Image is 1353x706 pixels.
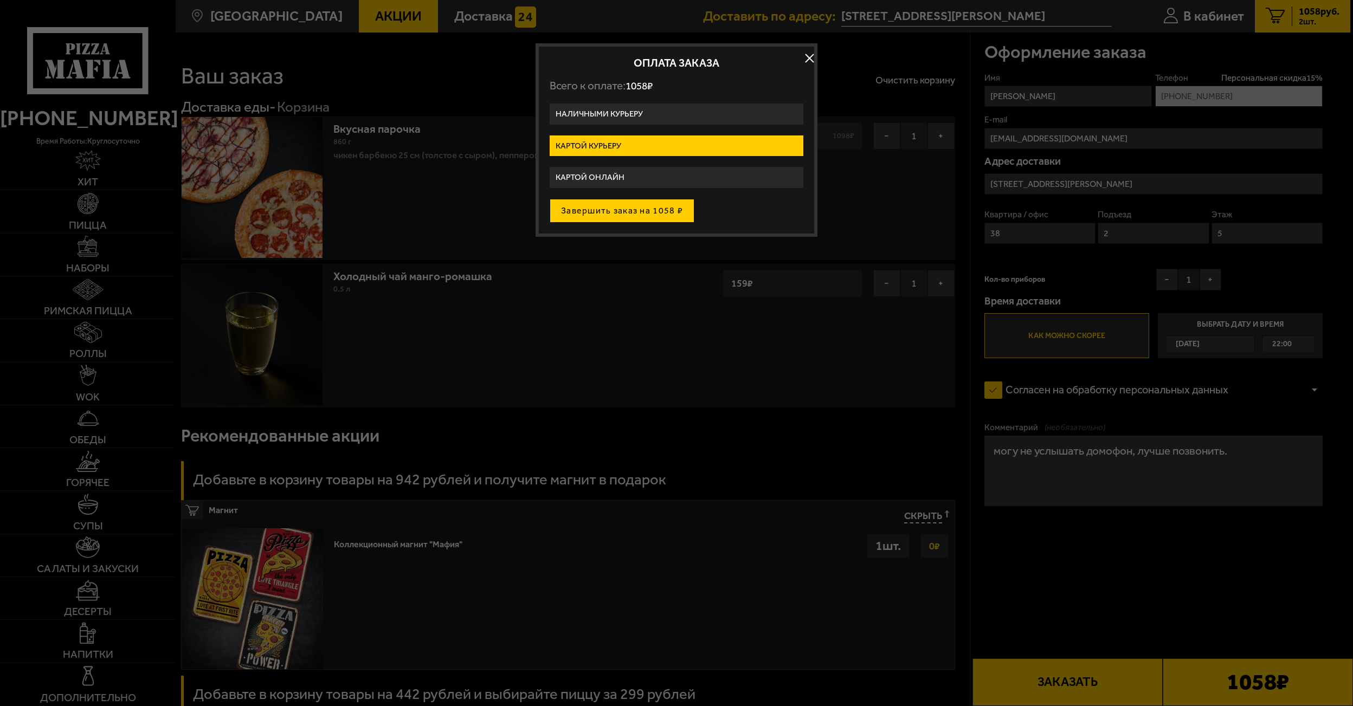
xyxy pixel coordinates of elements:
[626,80,653,92] span: 1058 ₽
[550,79,803,93] p: Всего к оплате:
[550,167,803,188] label: Картой онлайн
[550,135,803,157] label: Картой курьеру
[550,57,803,68] h2: Оплата заказа
[550,103,803,125] label: Наличными курьеру
[550,199,694,223] button: Завершить заказ на 1058 ₽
